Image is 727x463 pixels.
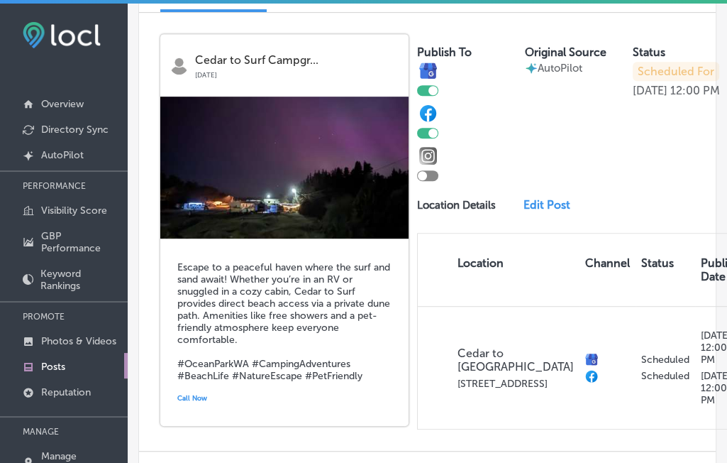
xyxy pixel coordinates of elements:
p: Posts [41,361,65,373]
p: Scheduled For [633,62,719,81]
img: logo [170,57,188,75]
p: [DATE] [633,84,667,97]
label: Original Source [525,45,606,59]
p: Scheduled [641,354,689,366]
a: Edit Post [523,198,579,212]
p: Reputation [41,386,91,398]
th: Status [636,234,695,306]
label: Publish To [417,45,472,59]
p: Location Details [417,199,496,212]
p: [STREET_ADDRESS] [457,378,574,390]
p: Visibility Score [41,205,107,217]
p: Overview [41,98,84,110]
p: [DATE] [195,67,399,80]
p: AutoPilot [538,62,582,75]
h5: Escape to a peaceful haven where the surf and sand await! Whether you’re in an RV or snuggled in ... [177,261,392,382]
img: fda3e92497d09a02dc62c9cd864e3231.png [23,22,101,48]
label: Status [633,45,665,59]
p: Directory Sync [41,124,109,136]
p: Cedar to [GEOGRAPHIC_DATA] [457,347,574,374]
img: 1756584909061b2535-9631-4917-acca-924532cac14f_2024-05-11.jpg [160,97,409,239]
p: Keyword Rankings [40,268,121,292]
p: 12:00 PM [670,84,720,97]
p: AutoPilot [41,149,84,161]
p: Photos & Videos [41,335,116,347]
img: autopilot-icon [525,62,538,75]
th: Channel [579,234,636,306]
p: Scheduled [641,370,689,382]
p: GBP Performance [41,230,121,254]
th: Location [418,234,579,306]
p: Cedar to Surf Campgr... [195,54,399,67]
